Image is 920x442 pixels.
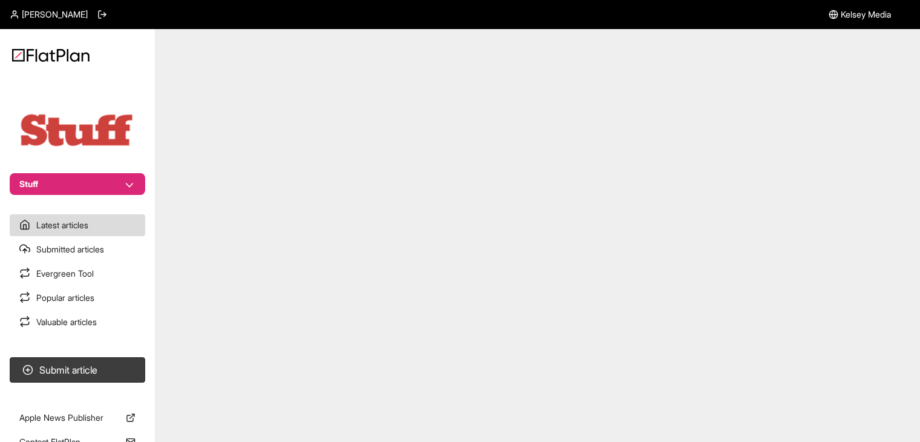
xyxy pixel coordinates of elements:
span: [PERSON_NAME] [22,8,88,21]
a: [PERSON_NAME] [10,8,88,21]
button: Submit article [10,357,145,383]
a: Valuable articles [10,311,145,333]
a: Submitted articles [10,239,145,260]
img: Logo [12,48,90,62]
a: Apple News Publisher [10,407,145,429]
a: Evergreen Tool [10,263,145,285]
a: Latest articles [10,214,145,236]
img: Publication Logo [17,111,138,149]
a: Popular articles [10,287,145,309]
button: Stuff [10,173,145,195]
span: Kelsey Media [841,8,891,21]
